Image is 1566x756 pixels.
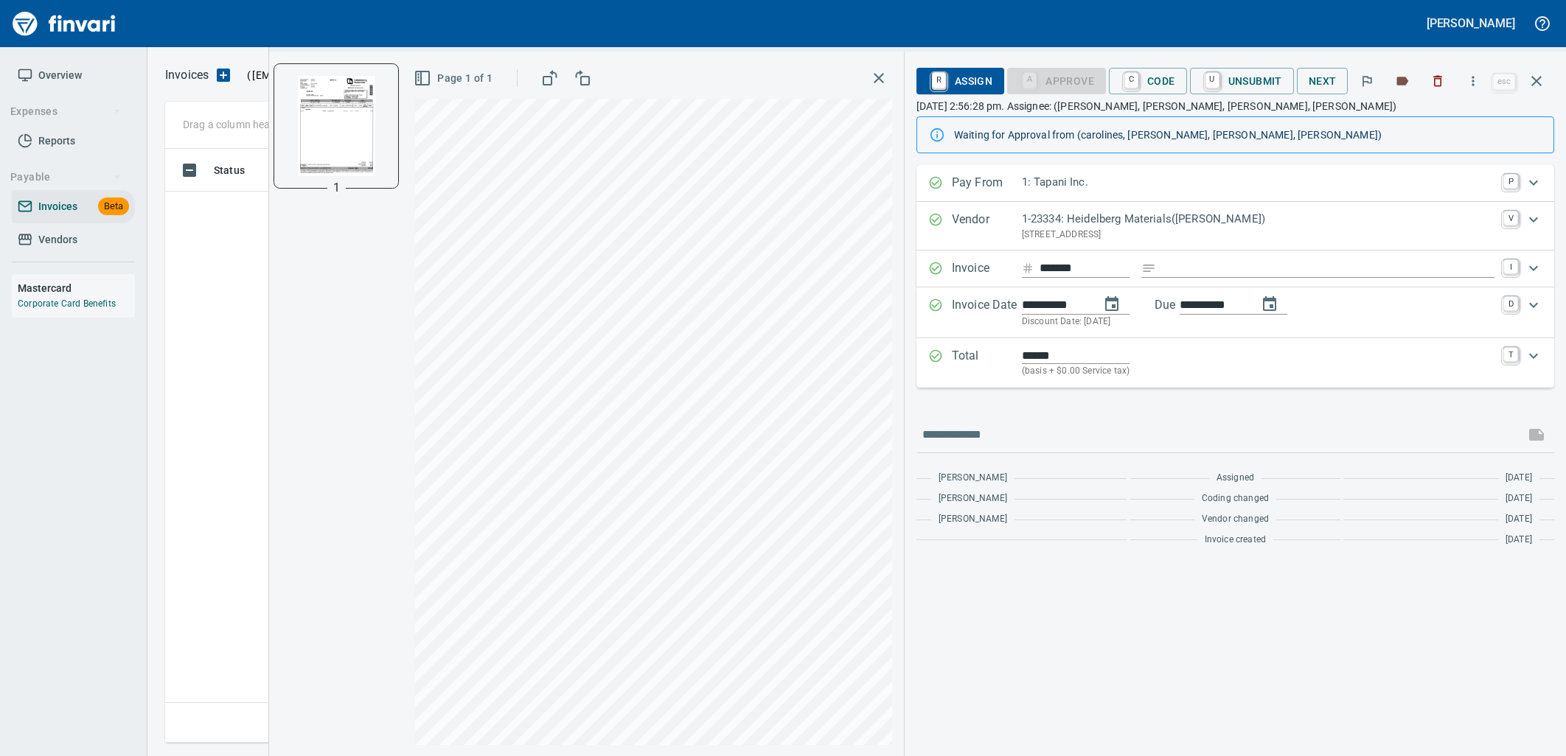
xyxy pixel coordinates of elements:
span: [PERSON_NAME] [939,512,1007,527]
a: R [932,72,946,88]
button: RAssign [916,68,1004,94]
div: Expand [916,251,1554,287]
span: [EMAIL_ADDRESS][DOMAIN_NAME] [251,68,420,83]
span: Beta [98,198,129,215]
span: Invoices [38,197,77,216]
p: 1-23334: Heidelberg Materials([PERSON_NAME]) [1022,211,1494,228]
button: Flag [1351,65,1383,97]
button: Page 1 of 1 [411,65,498,92]
span: Reports [38,132,75,150]
button: Payable [4,164,128,191]
svg: Invoice number [1022,259,1034,277]
span: Page 1 of 1 [417,69,493,88]
h6: Mastercard [18,280,135,296]
p: 1 [333,179,340,197]
span: [PERSON_NAME] [939,471,1007,486]
button: Next [1297,68,1348,95]
svg: Invoice description [1141,261,1156,276]
button: [PERSON_NAME] [1423,12,1519,35]
p: Pay From [952,174,1022,193]
a: T [1503,347,1518,362]
p: Drag a column heading here to group the table [183,117,399,132]
img: Page 1 [286,76,386,176]
span: Invoice created [1205,533,1267,547]
p: Due [1155,296,1225,314]
button: Expenses [4,98,128,125]
span: Vendor changed [1202,512,1269,527]
div: Coding Required [1007,73,1106,85]
a: C [1124,72,1138,88]
button: Labels [1386,65,1419,97]
div: Expand [916,202,1554,251]
p: Invoice [952,259,1022,279]
div: Waiting for Approval from (carolines, [PERSON_NAME], [PERSON_NAME], [PERSON_NAME]) [954,122,1542,148]
p: (basis + $0.00 Service tax) [1022,364,1494,379]
a: I [1503,259,1518,274]
a: Vendors [12,223,135,256]
span: Assigned [1217,471,1254,486]
span: [PERSON_NAME] [939,491,1007,506]
p: Invoice Date [952,296,1022,329]
a: P [1503,174,1518,189]
a: D [1503,296,1518,311]
p: Discount Date: [DATE] [1022,315,1494,329]
button: UUnsubmit [1190,68,1294,94]
button: change date [1094,287,1130,322]
span: [DATE] [1506,512,1532,527]
button: Discard [1421,65,1454,97]
p: 1: Tapani Inc. [1022,174,1494,191]
button: change due date [1252,287,1287,322]
p: [DATE] 2:56:28 pm. Assignee: ([PERSON_NAME], [PERSON_NAME], [PERSON_NAME], [PERSON_NAME]) [916,99,1554,113]
button: More [1457,65,1489,97]
img: Finvari [9,6,119,41]
span: Unsubmit [1202,69,1282,94]
p: Vendor [952,211,1022,242]
span: [DATE] [1506,491,1532,506]
span: Status [214,161,264,179]
p: Total [952,347,1022,379]
h5: [PERSON_NAME] [1427,15,1515,31]
button: CCode [1109,68,1187,94]
span: Status [214,161,245,179]
span: Close invoice [1489,63,1554,99]
a: V [1503,211,1518,225]
a: InvoicesBeta [12,190,135,223]
a: esc [1493,74,1515,90]
span: Expenses [10,102,122,121]
span: Next [1309,72,1337,91]
a: Reports [12,125,135,158]
span: [DATE] [1506,533,1532,547]
a: U [1205,72,1219,88]
div: Expand [916,287,1554,338]
div: Expand [916,165,1554,202]
a: Corporate Card Benefits [18,298,116,309]
button: Upload an Invoice [209,66,238,84]
span: This records your message into the invoice and notifies anyone mentioned [1519,417,1554,452]
span: [DATE] [1506,471,1532,486]
span: Payable [10,168,122,186]
span: Vendors [38,231,77,249]
span: Code [1121,69,1175,94]
p: [STREET_ADDRESS] [1022,228,1494,242]
p: Invoices [165,66,209,84]
p: ( ) [238,68,425,83]
span: Overview [38,66,82,85]
nav: breadcrumb [165,66,209,84]
span: Coding changed [1202,491,1269,506]
span: Assign [928,69,992,94]
a: Overview [12,59,135,92]
div: Expand [916,338,1554,388]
